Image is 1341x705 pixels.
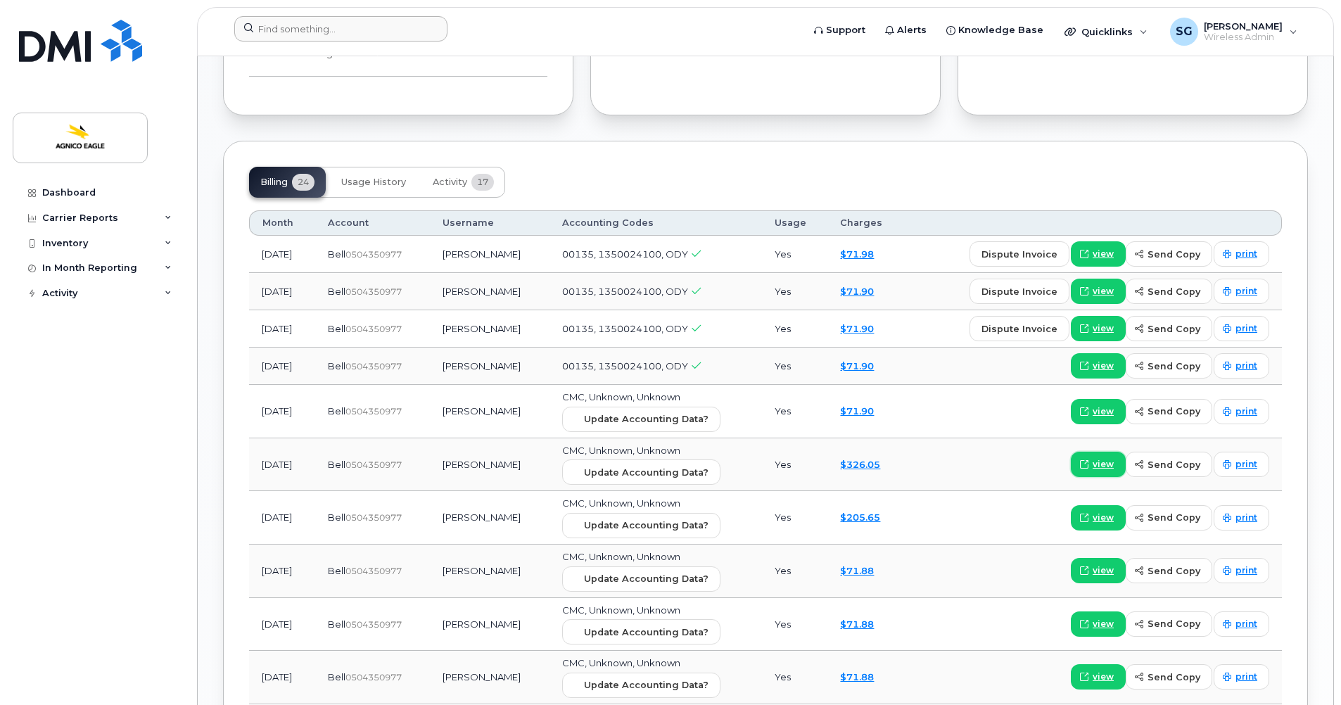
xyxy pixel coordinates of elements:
[249,438,315,492] td: [DATE]
[1071,316,1126,341] a: view
[1204,20,1283,32] span: [PERSON_NAME]
[1093,512,1114,524] span: view
[1126,399,1212,424] button: send copy
[249,651,315,704] td: [DATE]
[249,210,315,236] th: Month
[562,657,680,668] span: CMC, Unknown, Unknown
[1235,671,1257,683] span: print
[1093,564,1114,577] span: view
[1214,399,1269,424] a: print
[762,273,828,310] td: Yes
[762,385,828,438] td: Yes
[430,273,549,310] td: [PERSON_NAME]
[562,619,720,644] button: Update Accounting Data?
[430,545,549,598] td: [PERSON_NAME]
[562,497,680,509] span: CMC, Unknown, Unknown
[1214,664,1269,690] a: print
[249,385,315,438] td: [DATE]
[1148,360,1200,373] span: send copy
[328,671,345,682] span: Bell
[1093,248,1114,260] span: view
[471,174,494,191] span: 17
[970,241,1069,267] button: dispute invoice
[249,236,315,273] td: [DATE]
[1148,248,1200,261] span: send copy
[1235,458,1257,471] span: print
[1214,505,1269,531] a: print
[315,210,430,236] th: Account
[249,598,315,652] td: [DATE]
[1148,285,1200,298] span: send copy
[1148,322,1200,336] span: send copy
[562,551,680,562] span: CMC, Unknown, Unknown
[584,466,708,479] span: Update Accounting Data?
[762,310,828,348] td: Yes
[1126,279,1212,304] button: send copy
[249,545,315,598] td: [DATE]
[562,566,720,592] button: Update Accounting Data?
[1148,564,1200,578] span: send copy
[328,360,345,371] span: Bell
[562,248,688,260] span: 00135, 1350024100, ODY
[1081,26,1133,37] span: Quicklinks
[762,545,828,598] td: Yes
[430,651,549,704] td: [PERSON_NAME]
[328,248,345,260] span: Bell
[1204,32,1283,43] span: Wireless Admin
[840,671,874,682] a: $71.88
[958,23,1043,37] span: Knowledge Base
[562,360,688,371] span: 00135, 1350024100, ODY
[1071,611,1126,637] a: view
[1214,611,1269,637] a: print
[584,625,708,639] span: Update Accounting Data?
[897,23,927,37] span: Alerts
[1071,452,1126,477] a: view
[827,210,905,236] th: Charges
[936,16,1053,44] a: Knowledge Base
[549,210,762,236] th: Accounting Codes
[762,438,828,492] td: Yes
[562,513,720,538] button: Update Accounting Data?
[762,491,828,545] td: Yes
[1071,399,1126,424] a: view
[562,604,680,616] span: CMC, Unknown, Unknown
[584,572,708,585] span: Update Accounting Data?
[249,348,315,385] td: [DATE]
[1235,618,1257,630] span: print
[430,598,549,652] td: [PERSON_NAME]
[1214,558,1269,583] a: print
[562,673,720,698] button: Update Accounting Data?
[840,323,874,334] a: $71.90
[430,348,549,385] td: [PERSON_NAME]
[1214,316,1269,341] a: print
[1214,279,1269,304] a: print
[840,360,874,371] a: $71.90
[1126,353,1212,379] button: send copy
[1126,611,1212,637] button: send copy
[328,512,345,523] span: Bell
[430,310,549,348] td: [PERSON_NAME]
[1148,458,1200,471] span: send copy
[840,459,880,470] a: $326.05
[1093,322,1114,335] span: view
[249,491,315,545] td: [DATE]
[1148,405,1200,418] span: send copy
[562,286,688,297] span: 00135, 1350024100, ODY
[1160,18,1307,46] div: Sandy Gillis
[328,618,345,630] span: Bell
[1235,405,1257,418] span: print
[562,445,680,456] span: CMC, Unknown, Unknown
[875,16,936,44] a: Alerts
[234,16,447,42] input: Find something...
[345,406,402,417] span: 0504350977
[1055,18,1157,46] div: Quicklinks
[345,286,402,297] span: 0504350977
[1235,564,1257,577] span: print
[562,323,688,334] span: 00135, 1350024100, ODY
[1235,360,1257,372] span: print
[345,361,402,371] span: 0504350977
[840,512,880,523] a: $205.65
[1235,248,1257,260] span: print
[981,248,1057,261] span: dispute invoice
[430,385,549,438] td: [PERSON_NAME]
